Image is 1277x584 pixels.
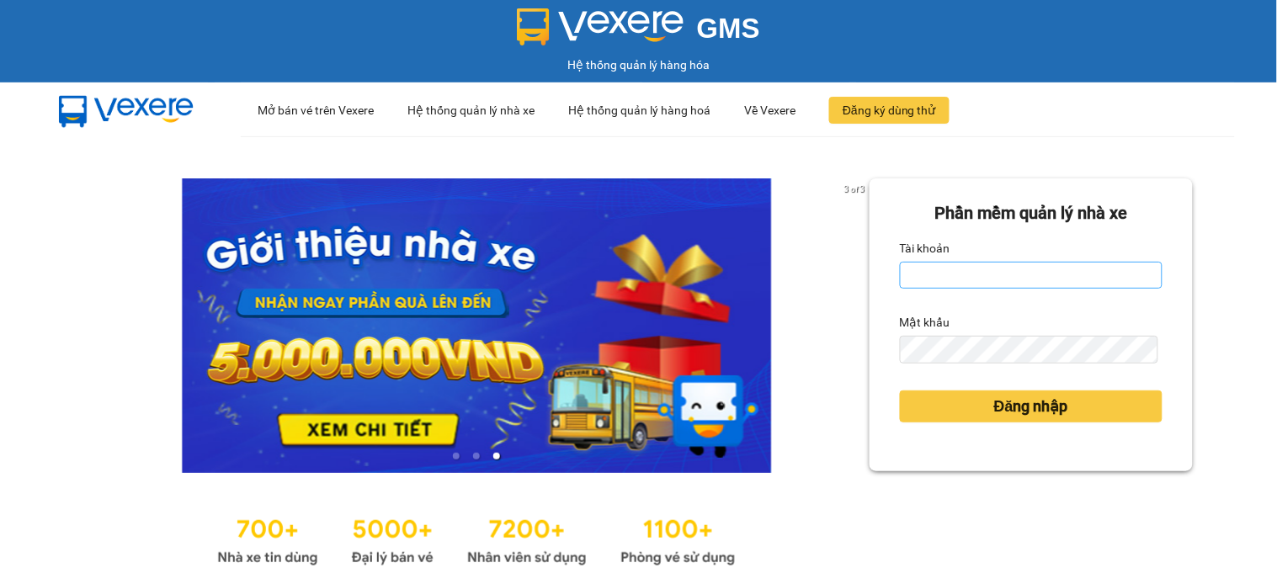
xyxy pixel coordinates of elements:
[697,13,760,44] span: GMS
[900,309,950,336] label: Mật khẩu
[900,390,1163,422] button: Đăng nhập
[900,200,1163,226] div: Phần mềm quản lý nhà xe
[4,56,1273,74] div: Hệ thống quản lý hàng hóa
[517,25,760,39] a: GMS
[42,82,210,138] img: mbUUG5Q.png
[453,453,460,459] li: slide item 1
[744,83,795,137] div: Về Vexere
[217,507,736,571] img: Statistics.png
[258,83,374,137] div: Mở bán vé trên Vexere
[84,178,108,473] button: previous slide / item
[900,262,1163,289] input: Tài khoản
[994,395,1068,418] span: Đăng nhập
[493,453,500,459] li: slide item 3
[473,453,480,459] li: slide item 2
[840,178,870,200] p: 3 of 3
[900,235,950,262] label: Tài khoản
[846,178,870,473] button: next slide / item
[900,336,1158,363] input: Mật khẩu
[843,101,936,119] span: Đăng ký dùng thử
[407,83,535,137] div: Hệ thống quản lý nhà xe
[568,83,710,137] div: Hệ thống quản lý hàng hoá
[517,8,684,45] img: logo 2
[829,97,950,124] button: Đăng ký dùng thử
